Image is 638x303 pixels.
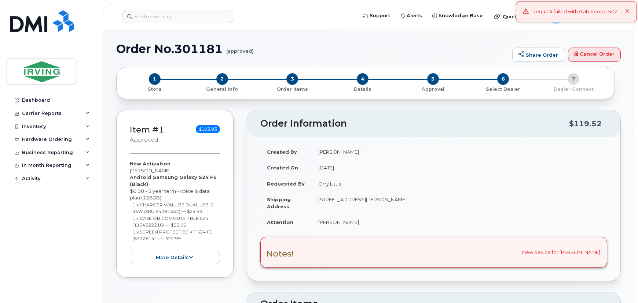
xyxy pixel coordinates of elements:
button: more details [130,251,220,264]
a: 6 Select Dealer [468,85,539,93]
span: 1 [149,73,161,85]
strong: Shipping Address [267,197,291,209]
td: [STREET_ADDRESS][PERSON_NAME] [312,191,607,214]
p: General Info [190,86,254,93]
a: 5 Approval [398,85,468,93]
small: 1 x SCREEN PROTECT BE KIT S24 FE (64326141) — $22.99 [132,229,212,242]
small: approved [130,136,158,143]
strong: Android Samsung Galaxy S24 FE (Black) [130,174,217,187]
td: [DATE] [312,160,607,176]
strong: Attention [267,219,293,225]
strong: New Activation [130,161,170,167]
p: Details [330,86,395,93]
p: Order Items [260,86,324,93]
p: Store [125,86,184,93]
small: (approved) [226,42,254,54]
a: Item #1 [130,124,164,135]
p: Select Dealer [471,86,536,93]
strong: Created By [267,149,297,155]
span: 5 [427,73,439,85]
a: 1 Store [122,85,187,93]
small: 1 x CHARGER WALL BE DUAL USB-C 35W (SKU 64281532) — $24.99 [132,202,214,214]
small: 1 x CASE OB COMMUTER BLK S24 FE(64322216) — $55.95 [132,216,208,228]
a: 3 Order Items [257,85,327,93]
a: 4 Details [327,85,398,93]
span: 4 [357,73,368,85]
td: [PERSON_NAME] [312,144,607,160]
td: Orry Little [312,176,607,192]
span: 2 [216,73,228,85]
h3: Notes! [266,249,294,258]
a: Share Order [512,48,564,62]
strong: Requested By [267,181,305,187]
span: $103.93 [196,125,220,133]
div: [PERSON_NAME] $0.00 - 3 year term - voice & data plan (128GB) [130,160,220,264]
a: Cancel Order [568,48,621,62]
div: $119.52 [569,117,602,131]
h2: Order Information [260,119,569,129]
a: 2 General Info [187,85,257,93]
div: Request failed with status code 502 [532,8,618,15]
td: [PERSON_NAME] [312,214,607,230]
p: Approval [401,86,465,93]
div: New device for [PERSON_NAME]. [260,237,607,268]
span: 6 [497,73,509,85]
h1: Order No.301181 [116,42,509,55]
strong: Created On [267,165,298,171]
span: 3 [286,73,298,85]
